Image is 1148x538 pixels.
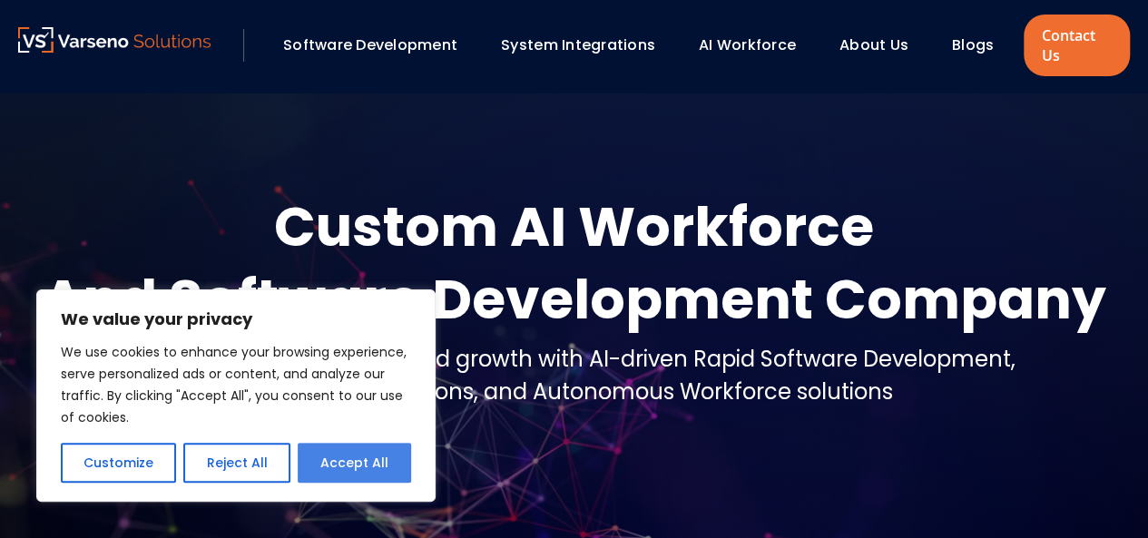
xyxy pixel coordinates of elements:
a: Software Development [283,34,457,55]
div: System Integrations [492,30,681,61]
button: Reject All [183,443,289,483]
a: Varseno Solutions – Product Engineering & IT Services [18,27,211,64]
a: About Us [839,34,908,55]
a: Contact Us [1024,15,1130,76]
a: System Integrations [501,34,655,55]
p: We value your privacy [61,308,411,330]
div: And Software Development Company [43,263,1106,336]
img: Varseno Solutions – Product Engineering & IT Services [18,27,211,53]
div: Custom AI Workforce [43,191,1106,263]
div: Operational optimization and growth with AI-driven Rapid Software Development, [132,343,1016,376]
button: Accept All [298,443,411,483]
div: Blogs [943,30,1019,61]
button: Customize [61,443,176,483]
div: AI Workforce [690,30,821,61]
p: We use cookies to enhance your browsing experience, serve personalized ads or content, and analyz... [61,341,411,428]
a: AI Workforce [699,34,796,55]
div: About Us [830,30,934,61]
a: Blogs [952,34,994,55]
div: System Integrations, and Autonomous Workforce solutions [132,376,1016,408]
div: Software Development [274,30,483,61]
